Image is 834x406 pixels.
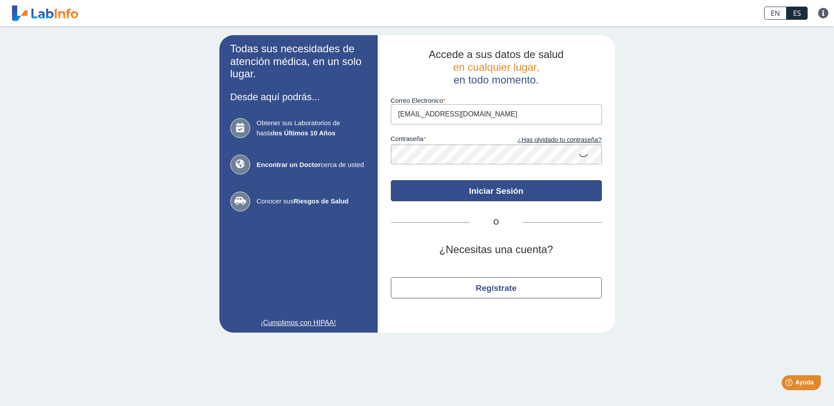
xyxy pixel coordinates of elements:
[257,161,321,168] b: Encontrar un Doctor
[756,372,824,396] iframe: Help widget launcher
[391,180,602,201] button: Iniciar Sesión
[454,74,539,86] span: en todo momento.
[257,160,367,170] span: cerca de usted
[496,135,602,145] a: ¿Has olvidado tu contraseña?
[257,196,367,207] span: Conocer sus
[429,48,564,60] span: Accede a sus datos de salud
[391,277,602,298] button: Regístrate
[787,7,808,20] a: ES
[273,129,335,137] b: los Últimos 10 Años
[257,118,367,138] span: Obtener sus Laboratorios de hasta
[294,197,349,205] b: Riesgos de Salud
[230,43,367,80] h2: Todas sus necesidades de atención médica, en un solo lugar.
[391,243,602,256] h2: ¿Necesitas una cuenta?
[470,217,523,228] span: O
[391,97,602,104] label: Correo Electronico
[391,135,496,145] label: contraseña
[230,318,367,328] a: ¡Cumplimos con HIPAA!
[453,61,539,73] span: en cualquier lugar,
[764,7,787,20] a: EN
[230,91,367,102] h3: Desde aquí podrás...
